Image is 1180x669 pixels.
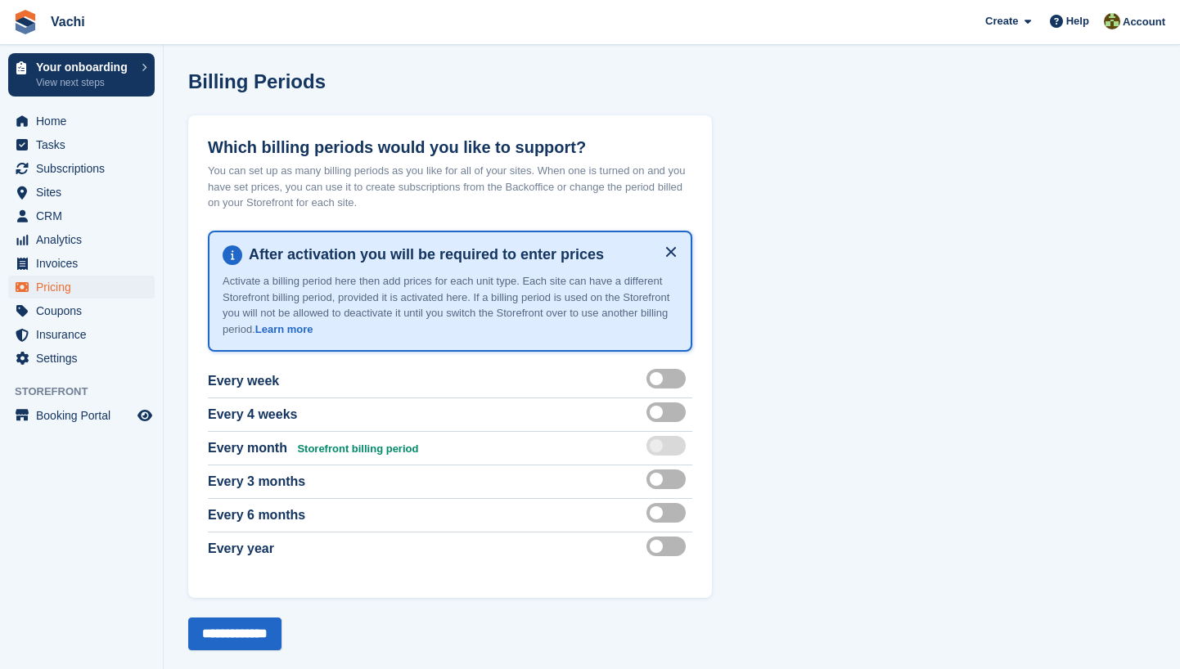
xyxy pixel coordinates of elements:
[8,404,155,427] a: menu
[208,441,287,455] span: Every month
[188,70,326,92] h1: Billing Periods
[255,323,313,335] a: Learn more
[8,181,155,204] a: menu
[36,75,133,90] p: View next steps
[208,135,692,159] h2: Which billing periods would you like to support?
[36,404,134,427] span: Booking Portal
[8,228,155,251] a: menu
[44,8,92,35] a: Vachi
[8,252,155,275] a: menu
[985,13,1018,29] span: Create
[1066,13,1089,29] span: Help
[208,407,297,421] span: Every 4 weeks
[36,133,134,156] span: Tasks
[1104,13,1120,29] img: Anete Gre
[36,204,134,227] span: CRM
[36,347,134,370] span: Settings
[8,299,155,322] a: menu
[208,163,692,211] p: You can set up as many billing periods as you like for all of your sites. When one is turned on a...
[1123,14,1165,30] span: Account
[36,61,133,73] p: Your onboarding
[36,276,134,299] span: Pricing
[8,204,155,227] a: menu
[208,474,305,488] span: Every 3 months
[208,508,305,522] span: Every 6 months
[36,181,134,204] span: Sites
[8,110,155,132] a: menu
[36,299,134,322] span: Coupons
[208,374,279,388] span: Every week
[8,323,155,346] a: menu
[15,384,163,400] span: Storefront
[36,323,134,346] span: Insurance
[36,252,134,275] span: Invoices
[8,276,155,299] a: menu
[36,228,134,251] span: Analytics
[8,347,155,370] a: menu
[36,157,134,180] span: Subscriptions
[242,245,678,264] h4: After activation you will be required to enter prices
[36,110,134,132] span: Home
[290,442,418,455] span: Storefront billing period
[8,133,155,156] a: menu
[223,273,678,337] p: Activate a billing period here then add prices for each unit type. Each site can have a different...
[135,406,155,425] a: Preview store
[13,10,38,34] img: stora-icon-8386f47178a22dfd0bd8f6a31ec36ba5ce8667c1dd55bd0f319d3a0aa187defe.svg
[208,541,274,555] span: Every year
[8,157,155,180] a: menu
[8,53,155,97] a: Your onboarding View next steps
